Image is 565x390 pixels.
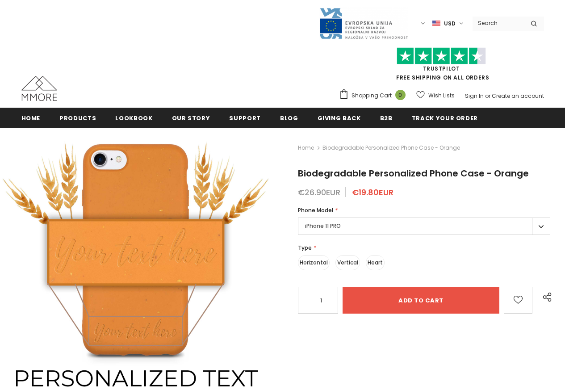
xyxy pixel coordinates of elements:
[485,92,490,100] span: or
[172,114,210,122] span: Our Story
[298,167,529,180] span: Biodegradable Personalized Phone Case - Orange
[412,108,478,128] a: Track your order
[115,114,152,122] span: Lookbook
[229,108,261,128] a: support
[229,114,261,122] span: support
[366,255,385,270] label: Heart
[380,114,393,122] span: B2B
[465,92,484,100] a: Sign In
[428,91,455,100] span: Wish Lists
[298,187,340,198] span: €26.90EUR
[298,255,330,270] label: Horizontal
[335,255,360,270] label: Vertical
[21,108,41,128] a: Home
[59,108,96,128] a: Products
[352,187,393,198] span: €19.80EUR
[115,108,152,128] a: Lookbook
[319,19,408,27] a: Javni Razpis
[298,206,333,214] span: Phone Model
[380,108,393,128] a: B2B
[397,47,486,65] img: Trust Pilot Stars
[339,89,410,102] a: Shopping Cart 0
[319,7,408,40] img: Javni Razpis
[416,88,455,103] a: Wish Lists
[352,91,392,100] span: Shopping Cart
[339,51,544,81] span: FREE SHIPPING ON ALL ORDERS
[21,114,41,122] span: Home
[492,92,544,100] a: Create an account
[172,108,210,128] a: Our Story
[432,20,440,27] img: USD
[280,114,298,122] span: Blog
[298,143,314,153] a: Home
[59,114,96,122] span: Products
[343,287,499,314] input: Add to cart
[412,114,478,122] span: Track your order
[444,19,456,28] span: USD
[298,244,312,252] span: Type
[318,114,361,122] span: Giving back
[280,108,298,128] a: Blog
[298,218,550,235] label: iPhone 11 PRO
[318,108,361,128] a: Giving back
[395,90,406,100] span: 0
[21,76,57,101] img: MMORE Cases
[322,143,460,153] span: Biodegradable Personalized Phone Case - Orange
[473,17,524,29] input: Search Site
[423,65,460,72] a: Trustpilot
